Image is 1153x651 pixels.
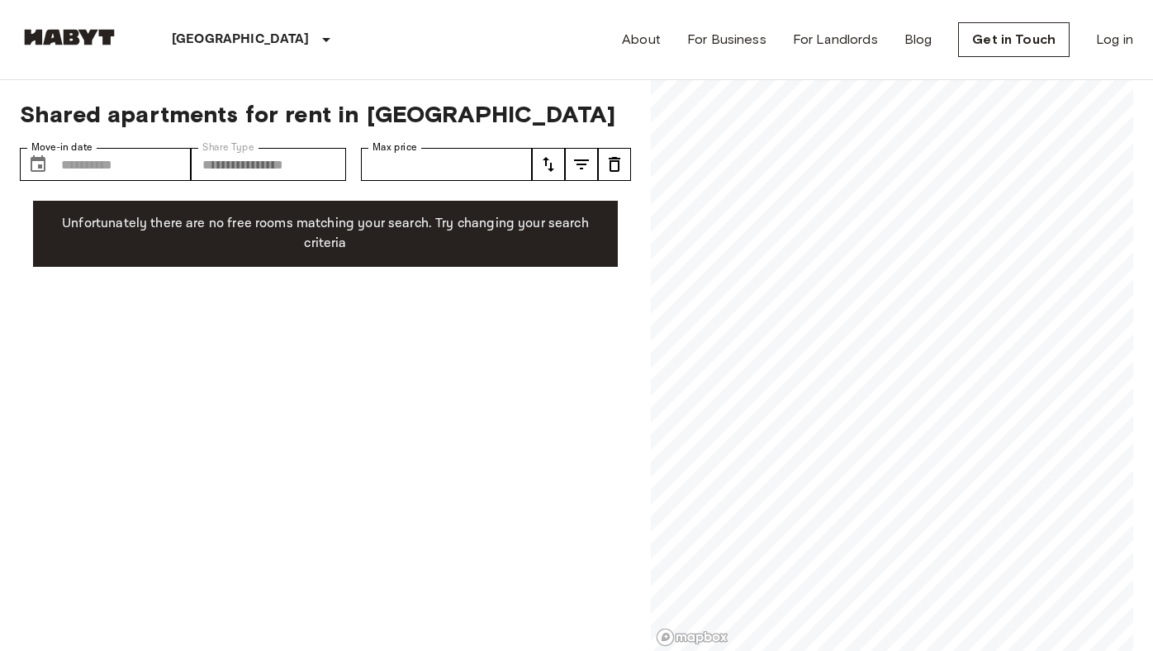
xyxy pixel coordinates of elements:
[172,30,310,50] p: [GEOGRAPHIC_DATA]
[687,30,766,50] a: For Business
[1096,30,1133,50] a: Log in
[598,148,631,181] button: tune
[793,30,878,50] a: For Landlords
[20,100,631,128] span: Shared apartments for rent in [GEOGRAPHIC_DATA]
[31,140,93,154] label: Move-in date
[622,30,661,50] a: About
[565,148,598,181] button: tune
[532,148,565,181] button: tune
[202,140,254,154] label: Share Type
[20,29,119,45] img: Habyt
[372,140,417,154] label: Max price
[656,628,728,647] a: Mapbox logo
[46,214,605,254] p: Unfortunately there are no free rooms matching your search. Try changing your search criteria
[21,148,55,181] button: Choose date
[904,30,932,50] a: Blog
[958,22,1070,57] a: Get in Touch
